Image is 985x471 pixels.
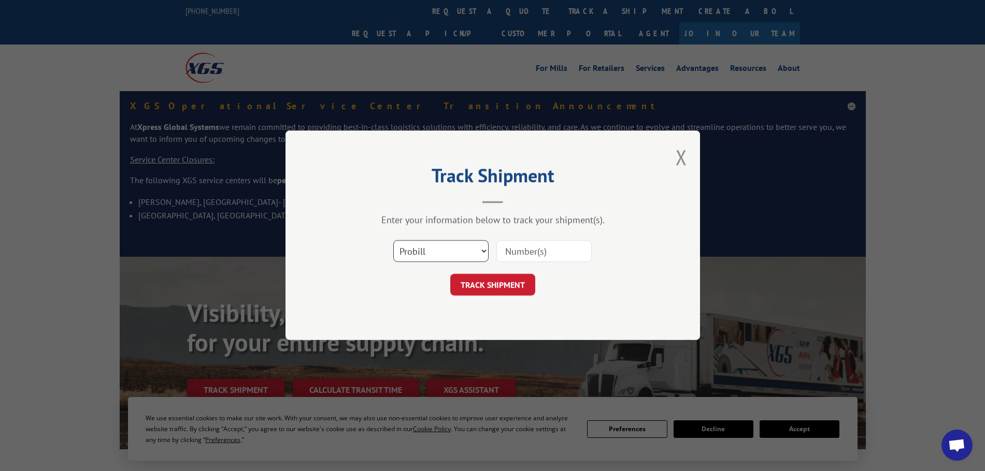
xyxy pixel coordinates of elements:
[337,214,648,226] div: Enter your information below to track your shipment(s).
[941,430,973,461] a: Open chat
[337,168,648,188] h2: Track Shipment
[450,274,535,296] button: TRACK SHIPMENT
[676,143,687,171] button: Close modal
[496,241,592,262] input: Number(s)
